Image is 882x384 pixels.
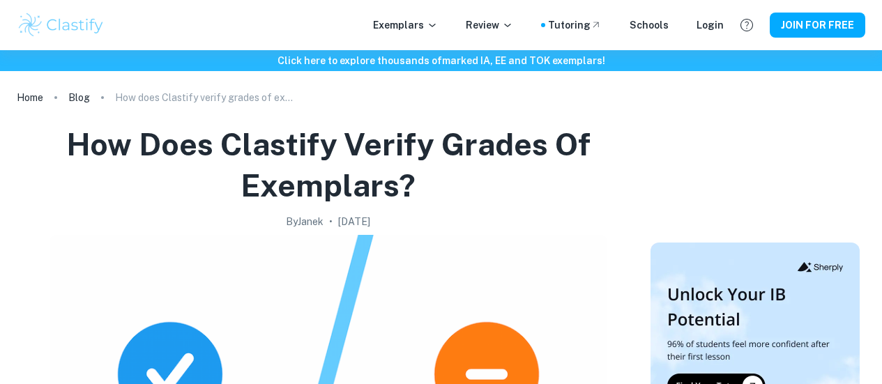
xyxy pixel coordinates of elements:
[338,214,370,229] h2: [DATE]
[735,13,759,37] button: Help and Feedback
[329,214,333,229] p: •
[697,17,724,33] a: Login
[548,17,602,33] a: Tutoring
[68,88,90,107] a: Blog
[373,17,438,33] p: Exemplars
[17,88,43,107] a: Home
[22,124,634,206] h1: How does Clastify verify grades of exemplars?
[3,53,879,68] h6: Click here to explore thousands of marked IA, EE and TOK exemplars !
[115,90,296,105] p: How does Clastify verify grades of exemplars?
[286,214,324,229] h2: By Janek
[770,13,865,38] button: JOIN FOR FREE
[630,17,669,33] a: Schools
[466,17,513,33] p: Review
[17,11,105,39] img: Clastify logo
